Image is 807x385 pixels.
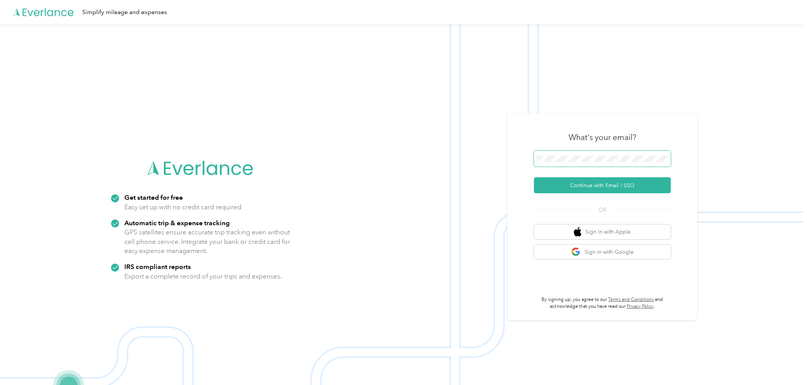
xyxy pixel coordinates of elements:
img: google logo [571,247,581,257]
p: By signing up, you agree to our and acknowledge that you have read our . [534,296,671,310]
a: Terms and Conditions [608,297,654,302]
span: OR [589,206,616,214]
p: Export a complete record of your trips and expenses. [124,272,282,281]
strong: Automatic trip & expense tracking [124,219,230,227]
button: google logoSign in with Google [534,245,671,259]
img: apple logo [574,227,581,237]
div: Simplify mileage and expenses [82,8,167,17]
a: Privacy Policy [627,304,654,309]
strong: Get started for free [124,193,183,201]
p: GPS satellites ensure accurate trip tracking even without cell phone service. Integrate your bank... [124,228,291,256]
button: apple logoSign in with Apple [534,224,671,239]
h3: What's your email? [569,132,636,143]
strong: IRS compliant reports [124,262,191,270]
p: Easy set up with no credit card required [124,202,241,212]
button: Continue with Email / SSO [534,177,671,193]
